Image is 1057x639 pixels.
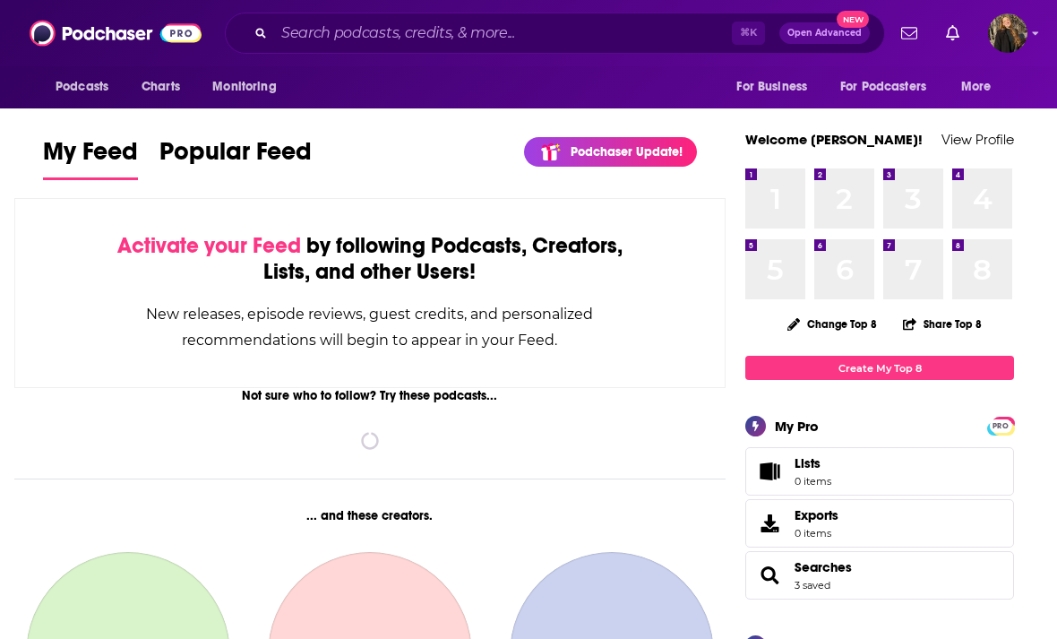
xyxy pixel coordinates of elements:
div: Search podcasts, credits, & more... [225,13,885,54]
a: View Profile [941,131,1014,148]
span: Lists [795,455,831,471]
p: Podchaser Update! [571,144,683,160]
span: PRO [990,419,1011,433]
span: Open Advanced [787,29,862,38]
img: Podchaser - Follow, Share and Rate Podcasts [30,16,202,50]
span: Charts [142,74,180,99]
button: open menu [829,70,952,104]
a: Popular Feed [159,136,312,180]
span: Activate your Feed [117,232,301,259]
button: open menu [949,70,1014,104]
button: Open AdvancedNew [779,22,870,44]
div: by following Podcasts, Creators, Lists, and other Users! [105,233,635,285]
span: New [837,11,869,28]
button: Change Top 8 [777,313,888,335]
div: ... and these creators. [14,508,726,523]
button: open menu [200,70,299,104]
div: My Pro [775,418,819,435]
button: open menu [43,70,132,104]
span: For Business [736,74,807,99]
div: Not sure who to follow? Try these podcasts... [14,388,726,403]
span: More [961,74,992,99]
span: Searches [745,551,1014,600]
span: Popular Feed [159,136,312,177]
span: ⌘ K [732,22,765,45]
span: Exports [752,511,787,536]
a: Searches [795,559,852,575]
span: For Podcasters [840,74,926,99]
input: Search podcasts, credits, & more... [274,19,732,47]
a: Lists [745,447,1014,496]
span: Logged in as anamarquis [988,13,1027,53]
button: open menu [724,70,829,104]
img: User Profile [988,13,1027,53]
a: Create My Top 8 [745,356,1014,380]
span: Exports [795,507,838,523]
a: Charts [130,70,191,104]
div: New releases, episode reviews, guest credits, and personalized recommendations will begin to appe... [105,301,635,353]
span: Lists [752,459,787,484]
span: Podcasts [56,74,108,99]
a: My Feed [43,136,138,180]
a: PRO [990,419,1011,432]
a: Searches [752,563,787,588]
button: Show profile menu [988,13,1027,53]
a: 3 saved [795,579,830,592]
a: Show notifications dropdown [894,18,924,48]
span: Lists [795,455,821,471]
button: Share Top 8 [902,307,983,341]
span: 0 items [795,527,838,540]
span: 0 items [795,475,831,488]
a: Exports [745,499,1014,548]
span: Monitoring [212,74,276,99]
span: My Feed [43,136,138,177]
a: Welcome [PERSON_NAME]! [745,131,923,148]
a: Show notifications dropdown [939,18,967,48]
